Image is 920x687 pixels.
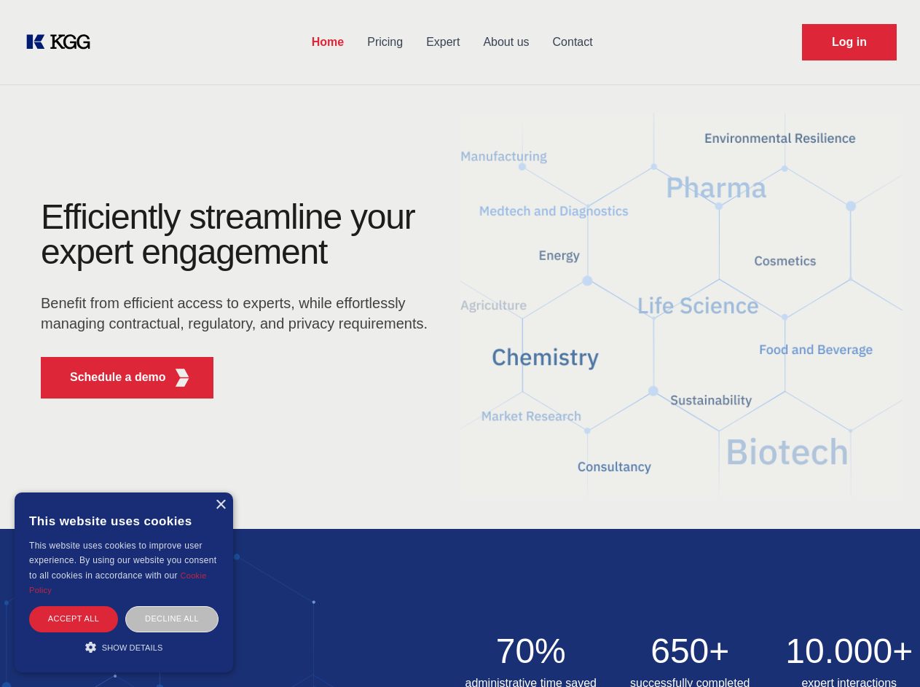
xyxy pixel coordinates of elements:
a: About us [471,23,540,61]
a: Request Demo [802,24,897,60]
a: KOL Knowledge Platform: Talk to Key External Experts (KEE) [23,31,102,54]
a: Home [300,23,355,61]
div: Show details [29,640,219,654]
img: KGG Fifth Element RED [460,95,903,514]
div: This website uses cookies [29,503,219,538]
a: Expert [414,23,471,61]
a: Cookie Policy [29,571,207,594]
div: Decline all [125,606,219,632]
h2: 650+ [619,634,761,669]
span: Show details [102,643,163,652]
p: Schedule a demo [70,369,166,386]
p: Benefit from efficient access to experts, while effortlessly managing contractual, regulatory, an... [41,293,437,334]
button: Schedule a demoKGG Fifth Element RED [41,357,213,399]
a: Contact [541,23,605,61]
span: This website uses cookies to improve user experience. By using our website you consent to all coo... [29,541,216,581]
div: Close [215,500,226,511]
h2: 70% [460,634,602,669]
h1: Efficiently streamline your expert engagement [41,200,437,270]
img: KGG Fifth Element RED [173,369,192,387]
div: Accept all [29,606,118,632]
a: Pricing [355,23,414,61]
